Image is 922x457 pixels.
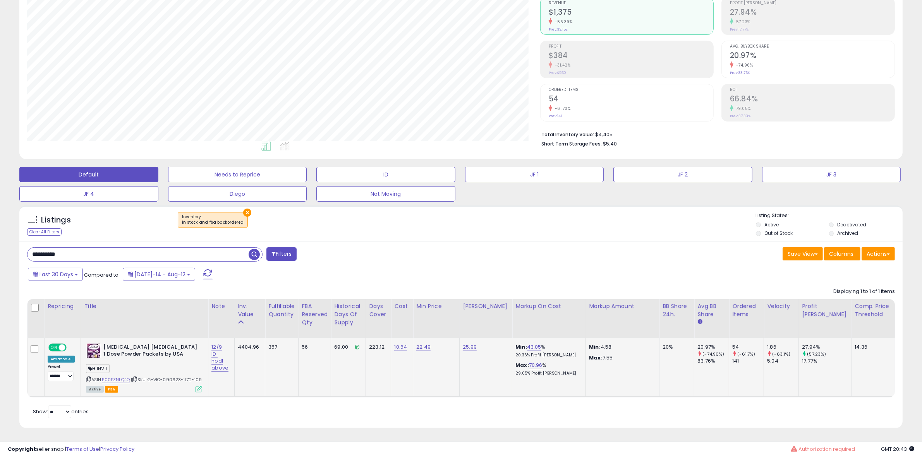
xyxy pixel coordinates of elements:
[589,343,601,351] strong: Min:
[549,114,562,118] small: Prev: 141
[515,371,580,376] p: 29.05% Profit [PERSON_NAME]
[39,270,73,278] span: Last 30 Days
[211,343,228,372] a: 12/9 ID: hodl above
[730,70,750,75] small: Prev: 83.76%
[829,250,853,258] span: Columns
[49,344,59,351] span: ON
[549,94,713,105] h2: 54
[589,344,653,351] p: 4.58
[394,302,410,310] div: Cost
[855,302,895,318] div: Comp. Price Threshold
[463,302,509,310] div: [PERSON_NAME]
[27,228,62,236] div: Clear All Filters
[730,94,895,105] h2: 66.84%
[549,1,713,5] span: Revenue
[549,51,713,62] h2: $384
[48,356,75,363] div: Amazon AI
[28,268,83,281] button: Last 30 Days
[541,140,602,147] b: Short Term Storage Fees:
[549,8,713,18] h2: $1,375
[589,302,656,310] div: Markup Amount
[762,167,901,182] button: JF 3
[730,1,895,5] span: Profit [PERSON_NAME]
[515,361,529,369] b: Max:
[394,343,407,351] a: 10.64
[697,358,729,365] div: 83.76%
[549,45,713,49] span: Profit
[105,386,118,393] span: FBA
[19,167,158,182] button: Default
[730,51,895,62] h2: 20.97%
[168,186,307,202] button: Diego
[238,302,262,318] div: Inv. value
[131,377,202,383] span: | SKU: G-VIC-090623-11.72-109
[767,344,798,351] div: 1.86
[416,302,456,310] div: Min Price
[541,129,889,139] li: $4,405
[8,445,36,453] strong: Copyright
[86,386,104,393] span: All listings currently available for purchase on Amazon
[316,186,455,202] button: Not Moving
[589,354,653,361] p: 7.55
[833,288,895,295] div: Displaying 1 to 1 of 1 items
[603,140,617,147] span: $5.40
[802,302,848,318] div: Profit [PERSON_NAME]
[730,88,895,92] span: ROI
[463,343,477,351] a: 25.99
[549,27,568,32] small: Prev: $3,152
[732,302,761,318] div: Ordered Items
[862,247,895,260] button: Actions
[732,358,764,365] div: 141
[102,377,130,383] a: B00FZNLQ4Q
[86,364,109,373] span: H.INV.1
[798,445,855,453] span: Authorization required
[168,167,307,182] button: Needs to Reprice
[334,344,360,351] div: 69.00
[767,302,795,310] div: Velocity
[103,344,197,360] b: [MEDICAL_DATA] [MEDICAL_DATA] 1 Dose Powder Packets by USA
[8,446,134,453] div: seller snap | |
[881,445,914,453] span: 2025-09-12 20:43 GMT
[515,353,580,358] p: 20.36% Profit [PERSON_NAME]
[238,344,259,351] div: 4404.96
[697,344,729,351] div: 20.97%
[527,343,541,351] a: 43.05
[730,114,750,118] small: Prev: 37.33%
[33,408,89,415] span: Show: entries
[549,88,713,92] span: Ordered Items
[515,344,580,358] div: %
[730,27,749,32] small: Prev: 17.77%
[541,131,594,138] b: Total Inventory Value:
[838,230,858,236] label: Archived
[515,302,582,310] div: Markup on Cost
[316,167,455,182] button: ID
[182,214,244,226] span: Inventory :
[19,186,158,202] button: JF 4
[529,361,543,369] a: 70.96
[515,343,527,351] b: Min:
[369,344,385,351] div: 223.12
[737,351,755,357] small: (-61.7%)
[855,344,892,351] div: 14.36
[86,344,101,358] img: 51g4Sj8gxQL._SL40_.jpg
[123,268,195,281] button: [DATE]-14 - Aug-12
[767,358,798,365] div: 5.04
[549,70,566,75] small: Prev: $560
[84,302,205,310] div: Title
[211,302,231,310] div: Note
[772,351,790,357] small: (-63.1%)
[552,106,571,111] small: -61.70%
[369,302,388,318] div: Days Cover
[613,167,752,182] button: JF 2
[243,209,251,217] button: ×
[730,8,895,18] h2: 27.94%
[802,344,851,351] div: 27.94%
[465,167,604,182] button: JF 1
[41,215,71,226] h5: Listings
[134,270,185,278] span: [DATE]-14 - Aug-12
[48,364,75,382] div: Preset:
[733,62,753,68] small: -74.96%
[702,351,724,357] small: (-74.96%)
[663,302,691,318] div: BB Share 24h.
[732,344,764,351] div: 54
